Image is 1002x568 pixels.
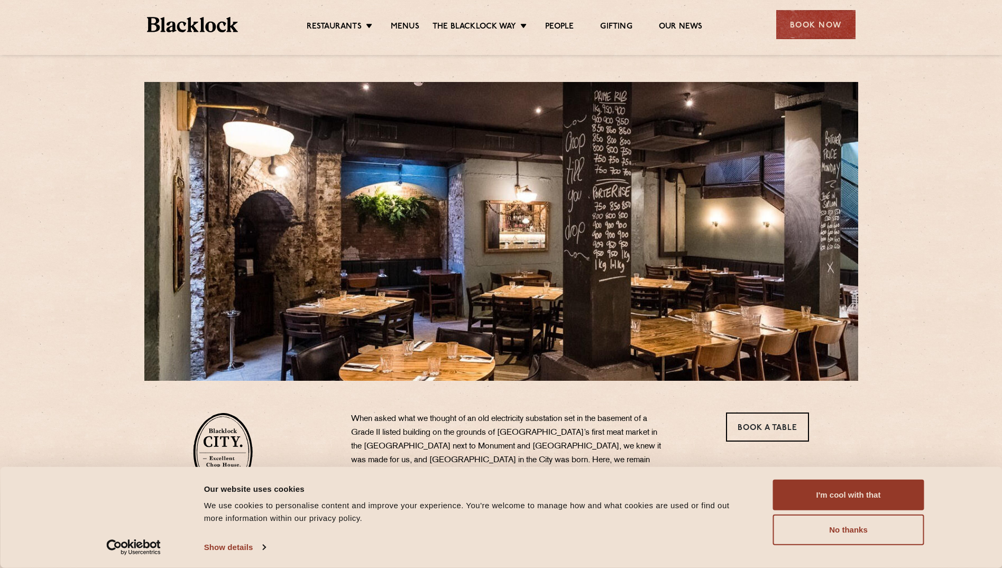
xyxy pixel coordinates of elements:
[600,22,632,33] a: Gifting
[776,10,856,39] div: Book Now
[391,22,419,33] a: Menus
[193,413,253,492] img: City-stamp-default.svg
[204,482,749,495] div: Our website uses cookies
[773,515,924,545] button: No thanks
[351,413,663,508] p: When asked what we thought of an old electricity substation set in the basement of a Grade II lis...
[773,480,924,510] button: I'm cool with that
[147,17,238,32] img: BL_Textured_Logo-footer-cropped.svg
[204,539,265,555] a: Show details
[307,22,362,33] a: Restaurants
[726,413,809,442] a: Book a Table
[659,22,703,33] a: Our News
[433,22,516,33] a: The Blacklock Way
[545,22,574,33] a: People
[87,539,180,555] a: Usercentrics Cookiebot - opens in a new window
[204,499,749,525] div: We use cookies to personalise content and improve your experience. You're welcome to manage how a...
